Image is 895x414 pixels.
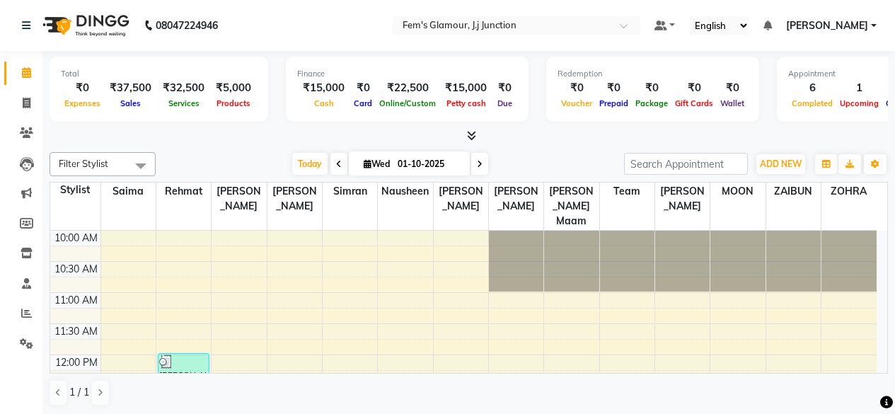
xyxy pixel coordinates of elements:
[760,159,802,169] span: ADD NEW
[632,80,671,96] div: ₹0
[50,183,100,197] div: Stylist
[558,80,596,96] div: ₹0
[492,80,517,96] div: ₹0
[558,98,596,108] span: Voucher
[267,183,322,215] span: [PERSON_NAME]
[158,354,209,413] div: [PERSON_NAME], TK02, 12:00 PM-01:00 PM, HAIR TREATMENTS - KERABONDING
[544,183,599,230] span: [PERSON_NAME] maam
[52,231,100,246] div: 10:00 AM
[655,183,710,215] span: [PERSON_NAME]
[376,98,439,108] span: Online/Custom
[52,262,100,277] div: 10:30 AM
[156,183,211,200] span: Rehmat
[350,98,376,108] span: Card
[558,68,748,80] div: Redemption
[210,80,257,96] div: ₹5,000
[434,183,488,215] span: [PERSON_NAME]
[292,153,328,175] span: Today
[52,293,100,308] div: 11:00 AM
[836,98,882,108] span: Upcoming
[717,98,748,108] span: Wallet
[632,98,671,108] span: Package
[788,80,836,96] div: 6
[821,183,877,200] span: ZOHRA
[624,153,748,175] input: Search Appointment
[350,80,376,96] div: ₹0
[157,80,210,96] div: ₹32,500
[596,80,632,96] div: ₹0
[213,98,254,108] span: Products
[104,80,157,96] div: ₹37,500
[212,183,266,215] span: [PERSON_NAME]
[393,154,464,175] input: 2025-10-01
[36,6,133,45] img: logo
[101,183,156,200] span: Saima
[717,80,748,96] div: ₹0
[494,98,516,108] span: Due
[52,355,100,370] div: 12:00 PM
[61,68,257,80] div: Total
[165,98,203,108] span: Services
[671,98,717,108] span: Gift Cards
[710,183,765,200] span: MOON
[61,98,104,108] span: Expenses
[788,98,836,108] span: Completed
[311,98,337,108] span: Cash
[596,98,632,108] span: Prepaid
[156,6,218,45] b: 08047224946
[360,159,393,169] span: Wed
[117,98,144,108] span: Sales
[52,324,100,339] div: 11:30 AM
[836,80,882,96] div: 1
[59,158,108,169] span: Filter Stylist
[786,18,868,33] span: [PERSON_NAME]
[297,80,350,96] div: ₹15,000
[378,183,432,200] span: Nausheen
[671,80,717,96] div: ₹0
[600,183,654,200] span: Team
[297,68,517,80] div: Finance
[756,154,805,174] button: ADD NEW
[323,183,377,200] span: Simran
[69,385,89,400] span: 1 / 1
[61,80,104,96] div: ₹0
[489,183,543,215] span: [PERSON_NAME]
[439,80,492,96] div: ₹15,000
[766,183,821,200] span: ZAIBUN
[443,98,490,108] span: Petty cash
[376,80,439,96] div: ₹22,500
